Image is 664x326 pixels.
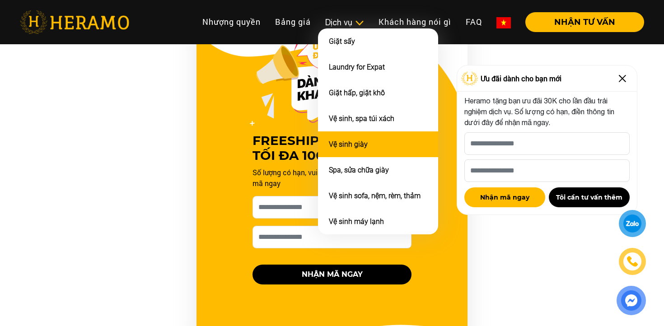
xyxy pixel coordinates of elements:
[329,114,394,123] a: Vệ sinh, spa túi xách
[464,187,545,207] button: Nhận mã ngay
[253,167,411,189] p: Số lượng có hạn, vui lòng để lại thông tin nhận mã ngay
[464,95,630,128] p: Heramo tặng bạn ưu đãi 30K cho lần đầu trải nghiệm dịch vụ. Số lượng có hạn, điền thông tin dưới ...
[620,249,645,274] a: phone-icon
[329,37,355,46] a: Giặt sấy
[525,12,644,32] button: NHẬN TƯ VẤN
[461,72,478,85] img: Logo
[250,28,414,126] img: Offer Header
[518,18,644,26] a: NHẬN TƯ VẤN
[626,255,639,268] img: phone-icon
[329,191,421,200] a: Vệ sinh sofa, nệm, rèm, thảm
[329,166,389,174] a: Spa, sửa chữa giày
[195,12,268,32] a: Nhượng quyền
[20,10,129,34] img: heramo-logo.png
[355,19,364,28] img: subToggleIcon
[329,63,385,71] a: Laundry for Expat
[496,17,511,28] img: vn-flag.png
[329,140,368,149] a: Vệ sinh giày
[549,187,630,207] button: Tôi cần tư vấn thêm
[371,12,458,32] a: Khách hàng nói gì
[253,265,411,284] button: NHẬN MÃ NGAY
[325,16,364,28] div: Dịch vụ
[268,12,318,32] a: Bảng giá
[329,217,384,226] a: Vệ sinh máy lạnh
[458,12,489,32] a: FAQ
[481,73,561,84] span: Ưu đãi dành cho bạn mới
[253,133,411,163] h3: FREESHIP 2 CHIỀU, TỐI ĐA 100K
[329,88,385,97] a: Giặt hấp, giặt khô
[615,71,630,86] img: Close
